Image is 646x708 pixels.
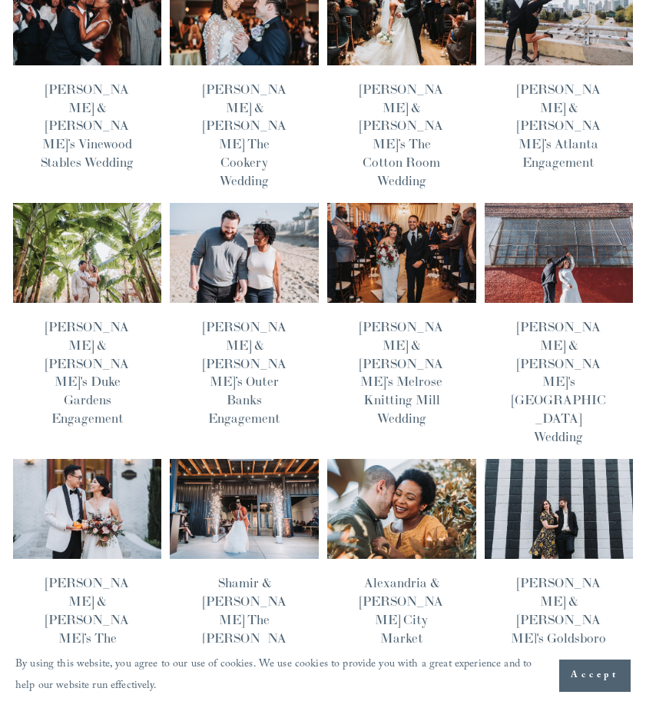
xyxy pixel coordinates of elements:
[359,81,443,189] a: [PERSON_NAME] & [PERSON_NAME]’s The Cotton Room Wedding
[41,81,134,171] a: [PERSON_NAME] & [PERSON_NAME]’s Vinewood Stables Wedding
[12,458,163,559] img: Justine &amp; Xinli’s The Bradford Wedding
[45,318,129,427] a: [PERSON_NAME] & [PERSON_NAME]'s Duke Gardens Engagement
[45,574,129,683] a: [PERSON_NAME] & [PERSON_NAME]’s The Bradford Wedding
[326,458,477,559] img: Alexandria &amp; Ahmed's City Market Engagement
[511,574,606,664] a: [PERSON_NAME] & [PERSON_NAME]'s Goldsboro Engagement
[484,202,634,303] img: Emily &amp; Stephen's Brooklyn Green Building Wedding
[169,458,320,559] img: Shamir &amp; Keegan’s The Meadows Raleigh Wedding
[517,81,601,171] a: [PERSON_NAME] & [PERSON_NAME]’s Atlanta Engagement
[203,318,287,427] a: [PERSON_NAME] & [PERSON_NAME]’s Outer Banks Engagement
[571,668,619,683] span: Accept
[512,318,606,445] a: [PERSON_NAME] & [PERSON_NAME]'s [GEOGRAPHIC_DATA] Wedding
[15,654,544,697] p: By using this website, you agree to our use of cookies. We use cookies to provide you with a grea...
[203,574,287,664] a: Shamir & [PERSON_NAME] The [PERSON_NAME] Wedding
[203,81,287,189] a: [PERSON_NAME] & [PERSON_NAME] The Cookery Wedding
[484,458,634,559] img: Adrienne &amp; Michael's Goldsboro Engagement
[359,574,443,664] a: Alexandria & [PERSON_NAME] City Market Engagement
[359,318,443,427] a: [PERSON_NAME] & [PERSON_NAME]’s Melrose Knitting Mill Wedding
[12,202,163,303] img: Francesca &amp; George's Duke Gardens Engagement
[559,660,631,692] button: Accept
[169,202,320,303] img: Lauren &amp; Ian’s Outer Banks Engagement
[326,202,477,303] img: Francesca &amp; Mike’s Melrose Knitting Mill Wedding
